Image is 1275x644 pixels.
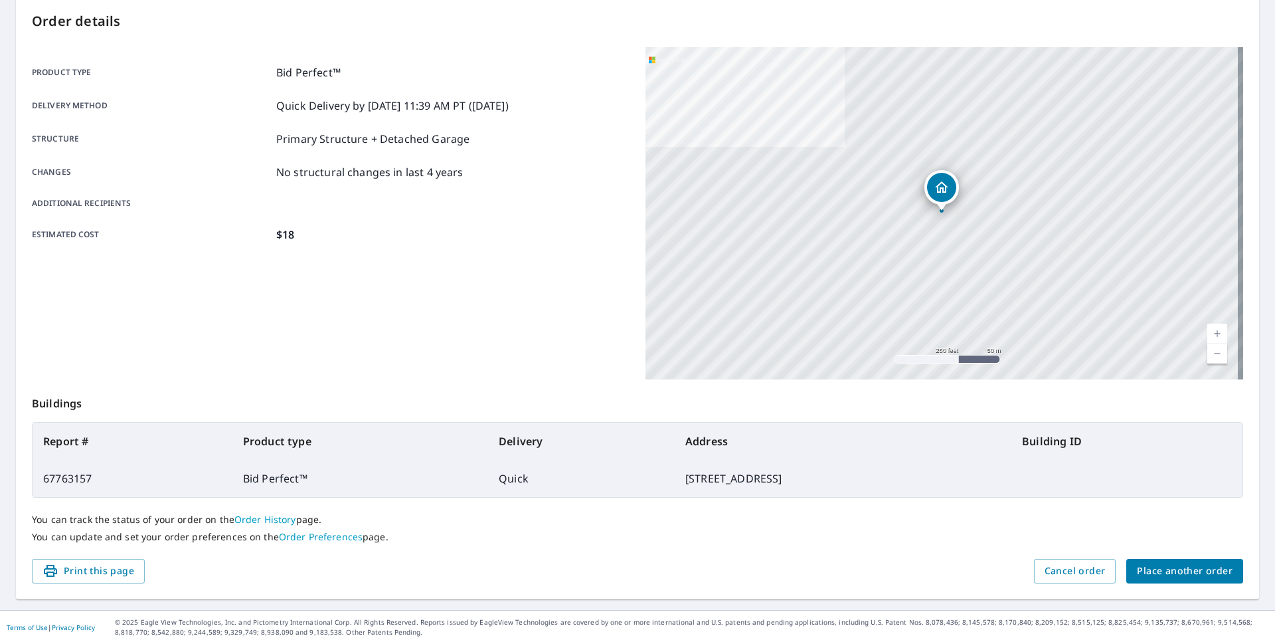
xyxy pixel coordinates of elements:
th: Product type [232,423,488,460]
p: Delivery method [32,98,271,114]
p: No structural changes in last 4 years [276,164,464,180]
p: Structure [32,131,271,147]
div: Dropped pin, building 1, Residential property, 7231 Sunset Ave NE Bremerton, WA 98311 [924,170,959,211]
a: Order History [234,513,296,526]
th: Report # [33,423,232,460]
p: Quick Delivery by [DATE] 11:39 AM PT ([DATE]) [276,98,509,114]
td: Bid Perfect™ [232,460,488,497]
p: © 2025 Eagle View Technologies, Inc. and Pictometry International Corp. All Rights Reserved. Repo... [115,617,1268,637]
span: Cancel order [1045,563,1106,580]
p: Estimated cost [32,227,271,243]
a: Terms of Use [7,623,48,632]
span: Print this page [42,563,134,580]
span: Place another order [1137,563,1232,580]
button: Cancel order [1034,559,1116,584]
button: Place another order [1126,559,1243,584]
p: Product type [32,64,271,80]
th: Delivery [488,423,675,460]
a: Order Preferences [279,530,363,543]
p: $18 [276,227,294,243]
button: Print this page [32,559,145,584]
p: Changes [32,164,271,180]
td: 67763157 [33,460,232,497]
p: Buildings [32,379,1243,422]
a: Current Level 17, Zoom In [1207,324,1227,344]
p: You can update and set your order preferences on the page. [32,531,1243,543]
td: Quick [488,460,675,497]
th: Address [675,423,1011,460]
p: Primary Structure + Detached Garage [276,131,469,147]
td: [STREET_ADDRESS] [675,460,1011,497]
a: Privacy Policy [52,623,95,632]
p: | [7,623,95,631]
p: Additional recipients [32,197,271,209]
p: Order details [32,11,1243,31]
p: Bid Perfect™ [276,64,341,80]
th: Building ID [1011,423,1242,460]
p: You can track the status of your order on the page. [32,514,1243,526]
a: Current Level 17, Zoom Out [1207,344,1227,364]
